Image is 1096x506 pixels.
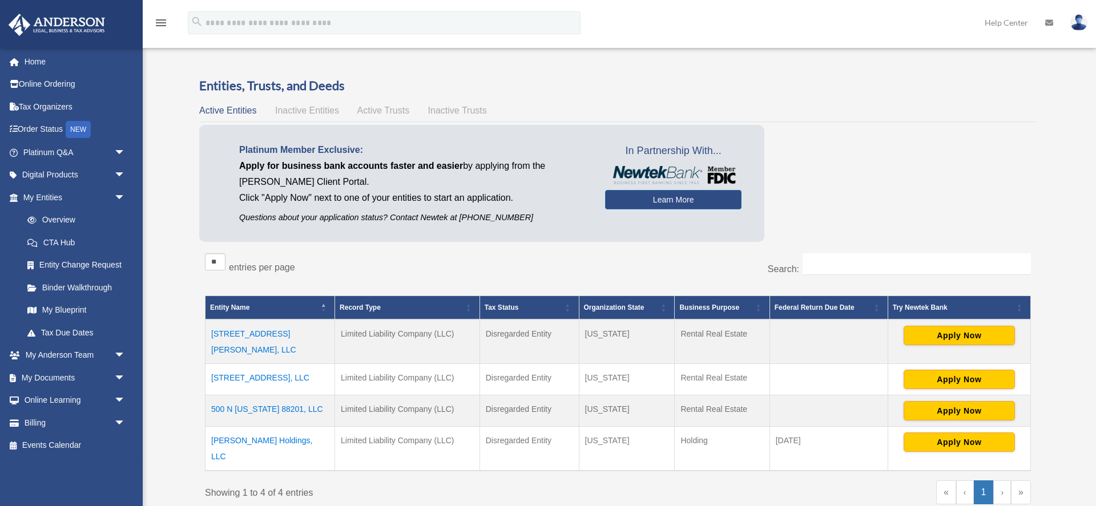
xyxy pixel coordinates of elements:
[210,303,249,311] span: Entity Name
[199,106,256,115] span: Active Entities
[8,118,143,141] a: Order StatusNEW
[675,363,769,395] td: Rental Real Estate
[904,326,1015,345] button: Apply Now
[199,77,1037,95] h3: Entities, Trusts, and Deeds
[16,254,137,277] a: Entity Change Request
[675,295,769,319] th: Business Purpose: Activate to sort
[479,395,579,426] td: Disregarded Entity
[229,262,295,272] label: entries per page
[956,480,974,504] a: Previous
[239,211,588,225] p: Questions about your application status? Contact Newtek at [PHONE_NUMBER]
[239,158,588,190] p: by applying from the [PERSON_NAME] Client Portal.
[114,366,137,390] span: arrow_drop_down
[579,395,675,426] td: [US_STATE]
[775,303,855,311] span: Federal Return Due Date
[335,295,480,319] th: Record Type: Activate to sort
[340,303,381,311] span: Record Type
[335,363,480,395] td: Limited Liability Company (LLC)
[8,366,143,389] a: My Documentsarrow_drop_down
[769,295,888,319] th: Federal Return Due Date: Activate to sort
[888,295,1030,319] th: Try Newtek Bank : Activate to sort
[579,426,675,471] td: [US_STATE]
[605,142,742,160] span: In Partnership With...
[974,480,994,504] a: 1
[16,321,137,344] a: Tax Due Dates
[428,106,487,115] span: Inactive Trusts
[8,141,143,164] a: Platinum Q&Aarrow_drop_down
[993,480,1011,504] a: Next
[8,50,143,73] a: Home
[205,480,610,501] div: Showing 1 to 4 of 4 entries
[479,426,579,471] td: Disregarded Entity
[479,319,579,364] td: Disregarded Entity
[8,73,143,96] a: Online Ordering
[579,295,675,319] th: Organization State: Activate to sort
[904,370,1015,389] button: Apply Now
[154,20,168,30] a: menu
[893,301,1013,314] div: Try Newtek Bank
[357,106,410,115] span: Active Trusts
[675,395,769,426] td: Rental Real Estate
[239,142,588,158] p: Platinum Member Exclusive:
[8,344,143,367] a: My Anderson Teamarrow_drop_down
[66,121,91,138] div: NEW
[16,299,137,322] a: My Blueprint
[16,231,137,254] a: CTA Hub
[8,95,143,118] a: Tax Organizers
[16,276,137,299] a: Binder Walkthrough
[335,426,480,471] td: Limited Liability Company (LLC)
[904,432,1015,452] button: Apply Now
[114,389,137,412] span: arrow_drop_down
[479,295,579,319] th: Tax Status: Activate to sort
[114,344,137,367] span: arrow_drop_down
[114,411,137,435] span: arrow_drop_down
[114,186,137,209] span: arrow_drop_down
[154,16,168,30] i: menu
[584,303,644,311] span: Organization State
[205,395,335,426] td: 500 N [US_STATE] 88201, LLC
[8,186,137,209] a: My Entitiesarrow_drop_down
[275,106,339,115] span: Inactive Entities
[1070,14,1087,31] img: User Pic
[611,166,736,184] img: NewtekBankLogoSM.png
[485,303,519,311] span: Tax Status
[114,164,137,187] span: arrow_drop_down
[8,411,143,434] a: Billingarrow_drop_down
[769,426,888,471] td: [DATE]
[239,190,588,206] p: Click "Apply Now" next to one of your entities to start an application.
[675,426,769,471] td: Holding
[335,395,480,426] td: Limited Liability Company (LLC)
[8,164,143,187] a: Digital Productsarrow_drop_down
[8,389,143,412] a: Online Learningarrow_drop_down
[205,319,335,364] td: [STREET_ADDRESS][PERSON_NAME], LLC
[675,319,769,364] td: Rental Real Estate
[114,141,137,164] span: arrow_drop_down
[936,480,956,504] a: First
[16,209,131,232] a: Overview
[335,319,480,364] td: Limited Liability Company (LLC)
[191,15,203,28] i: search
[8,434,143,457] a: Events Calendar
[1011,480,1031,504] a: Last
[768,264,799,274] label: Search:
[5,14,108,36] img: Anderson Advisors Platinum Portal
[679,303,739,311] span: Business Purpose
[579,363,675,395] td: [US_STATE]
[579,319,675,364] td: [US_STATE]
[205,426,335,471] td: [PERSON_NAME] Holdings, LLC
[205,295,335,319] th: Entity Name: Activate to invert sorting
[205,363,335,395] td: [STREET_ADDRESS], LLC
[605,190,742,209] a: Learn More
[479,363,579,395] td: Disregarded Entity
[239,161,463,171] span: Apply for business bank accounts faster and easier
[904,401,1015,420] button: Apply Now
